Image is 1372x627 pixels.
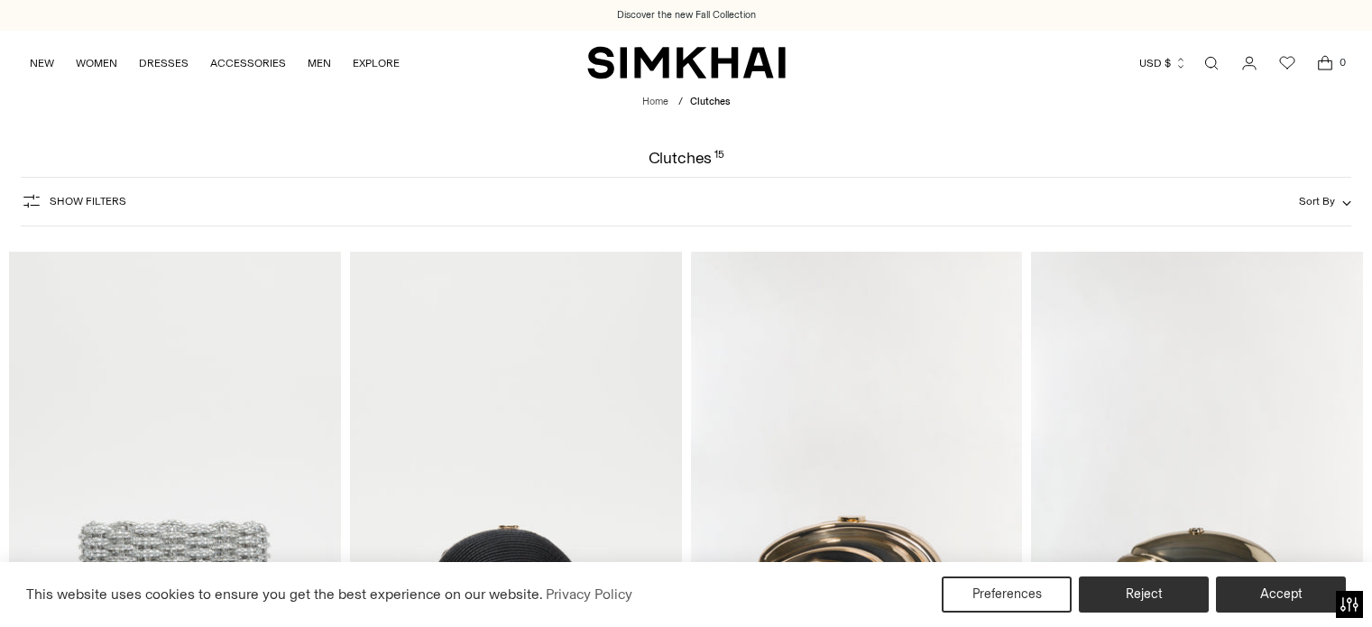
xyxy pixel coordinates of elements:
div: 15 [714,150,724,166]
a: SIMKHAI [587,45,786,80]
a: EXPLORE [353,43,400,83]
button: Sort By [1299,191,1351,211]
nav: breadcrumbs [642,95,730,110]
div: / [678,95,683,110]
button: Show Filters [21,187,126,216]
a: DRESSES [139,43,189,83]
a: Go to the account page [1231,45,1267,81]
button: Preferences [942,576,1072,613]
button: Accept [1216,576,1346,613]
span: Sort By [1299,195,1335,207]
span: Show Filters [50,195,126,207]
button: Reject [1079,576,1209,613]
span: This website uses cookies to ensure you get the best experience on our website. [26,586,543,603]
a: Privacy Policy (opens in a new tab) [543,581,635,608]
a: WOMEN [76,43,117,83]
button: USD $ [1139,43,1187,83]
a: Discover the new Fall Collection [617,8,756,23]
span: 0 [1334,54,1350,70]
a: Open cart modal [1307,45,1343,81]
a: Home [642,96,668,107]
span: Clutches [690,96,730,107]
a: MEN [308,43,331,83]
a: Wishlist [1269,45,1305,81]
a: NEW [30,43,54,83]
h1: Clutches [649,150,724,166]
a: Open search modal [1193,45,1229,81]
a: ACCESSORIES [210,43,286,83]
